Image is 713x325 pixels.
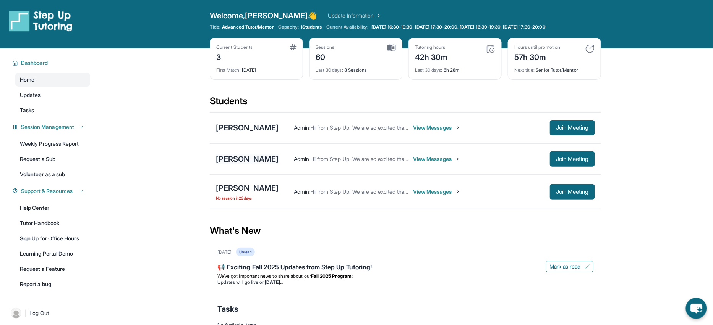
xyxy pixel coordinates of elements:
[585,44,595,53] img: card
[372,24,546,30] span: [DATE] 16:30-19:30, [DATE] 17:30-20:00, [DATE] 16:30-19:30, [DATE] 17:30-20:00
[415,67,442,73] span: Last 30 days :
[216,195,279,201] span: No session in 29 days
[415,44,448,50] div: Tutoring hours
[15,216,90,230] a: Tutor Handbook
[546,261,593,272] button: Mark as read
[216,63,297,73] div: [DATE]
[549,263,581,270] span: Mark as read
[216,183,279,193] div: [PERSON_NAME]
[15,137,90,151] a: Weekly Progress Report
[222,24,273,30] span: Advanced Tutor/Mentor
[18,187,86,195] button: Support & Resources
[15,201,90,215] a: Help Center
[15,167,90,181] a: Volunteer as a sub
[455,189,461,195] img: Chevron-Right
[11,308,21,319] img: user-img
[413,124,461,132] span: View Messages
[210,95,601,112] div: Students
[413,188,461,196] span: View Messages
[290,44,297,50] img: card
[15,152,90,166] a: Request a Sub
[556,190,589,194] span: Join Meeting
[15,262,90,276] a: Request a Feature
[686,298,707,319] button: chat-button
[550,184,595,200] button: Join Meeting
[217,279,593,285] li: Updates will go live on
[278,24,299,30] span: Capacity:
[216,122,279,133] div: [PERSON_NAME]
[15,103,90,117] a: Tasks
[415,50,448,63] div: 42h 30m
[18,59,86,67] button: Dashboard
[455,125,461,131] img: Chevron-Right
[210,214,601,248] div: What's New
[514,50,560,63] div: 57h 30m
[514,63,595,73] div: Senior Tutor/Mentor
[217,304,238,314] span: Tasks
[514,44,560,50] div: Hours until promotion
[316,44,335,50] div: Sessions
[550,151,595,167] button: Join Meeting
[20,91,41,99] span: Updates
[556,125,589,130] span: Join Meeting
[370,24,547,30] a: [DATE] 16:30-19:30, [DATE] 17:30-20:00, [DATE] 16:30-19:30, [DATE] 17:30-20:00
[413,155,461,163] span: View Messages
[415,63,495,73] div: 6h 28m
[9,10,73,32] img: logo
[21,187,73,195] span: Support & Resources
[217,273,311,279] span: We’ve got important news to share about our
[216,154,279,164] div: [PERSON_NAME]
[217,249,232,255] div: [DATE]
[15,232,90,245] a: Sign Up for Office Hours
[21,59,48,67] span: Dashboard
[316,63,396,73] div: 8 Sessions
[24,309,26,318] span: |
[236,248,254,256] div: Unread
[316,67,343,73] span: Last 30 days :
[217,262,593,273] div: 📢 Exciting Fall 2025 Updates from Step Up Tutoring!
[455,156,461,162] img: Chevron-Right
[294,124,310,131] span: Admin :
[294,188,310,195] span: Admin :
[387,44,396,51] img: card
[216,44,253,50] div: Current Students
[584,264,590,270] img: Mark as read
[29,309,49,317] span: Log Out
[210,24,220,30] span: Title:
[316,50,335,63] div: 60
[15,73,90,87] a: Home
[8,305,90,322] a: |Log Out
[550,120,595,135] button: Join Meeting
[294,156,310,162] span: Admin :
[556,157,589,161] span: Join Meeting
[15,277,90,291] a: Report a bug
[15,88,90,102] a: Updates
[216,50,253,63] div: 3
[326,24,368,30] span: Current Availability:
[20,106,34,114] span: Tasks
[265,279,283,285] strong: [DATE]
[18,123,86,131] button: Session Management
[311,273,353,279] strong: Fall 2025 Program:
[15,247,90,261] a: Learning Portal Demo
[514,67,535,73] span: Next title :
[20,76,34,84] span: Home
[21,123,74,131] span: Session Management
[374,12,382,19] img: Chevron Right
[328,12,382,19] a: Update Information
[486,44,495,53] img: card
[210,10,318,21] span: Welcome, [PERSON_NAME] 👋
[301,24,322,30] span: 1 Students
[216,67,241,73] span: First Match :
